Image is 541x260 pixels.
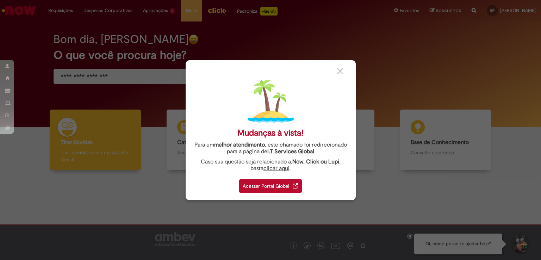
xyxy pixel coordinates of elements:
[337,68,343,74] img: close_button_grey.png
[191,159,350,172] div: Caso sua questão seja relacionado a , basta .
[263,161,290,172] a: clicar aqui
[191,142,350,155] div: Para um , este chamado foi redirecionado para a página de
[239,175,302,193] a: Acessar Portal Global
[237,128,304,138] div: Mudanças à vista!
[293,183,298,188] img: redirect_link.png
[248,78,294,124] img: island.png
[214,141,265,148] strong: melhor atendimento
[239,179,302,193] div: Acessar Portal Global
[291,158,339,165] strong: .Now, Click ou Lupi
[267,144,314,155] a: I.T Services Global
